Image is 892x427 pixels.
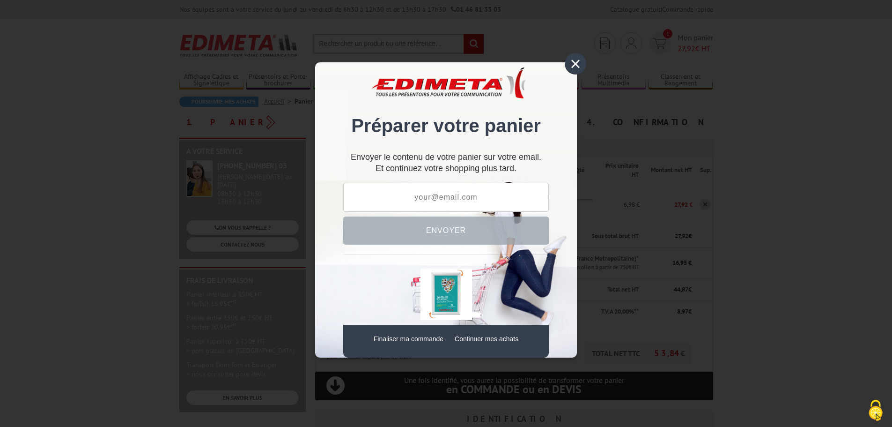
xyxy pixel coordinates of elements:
button: Cookies (fenêtre modale) [859,395,892,427]
img: Cookies (fenêtre modale) [864,399,887,422]
button: Envoyer [343,217,549,245]
div: × [565,53,586,75]
a: Finaliser ma commande [374,335,443,343]
a: Continuer mes achats [455,335,518,343]
input: your@email.com [343,183,549,212]
p: Envoyer le contenu de votre panier sur votre email. [343,156,549,158]
div: Et continuez votre shopping plus tard. [343,156,549,173]
div: Préparer votre panier [343,76,549,146]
